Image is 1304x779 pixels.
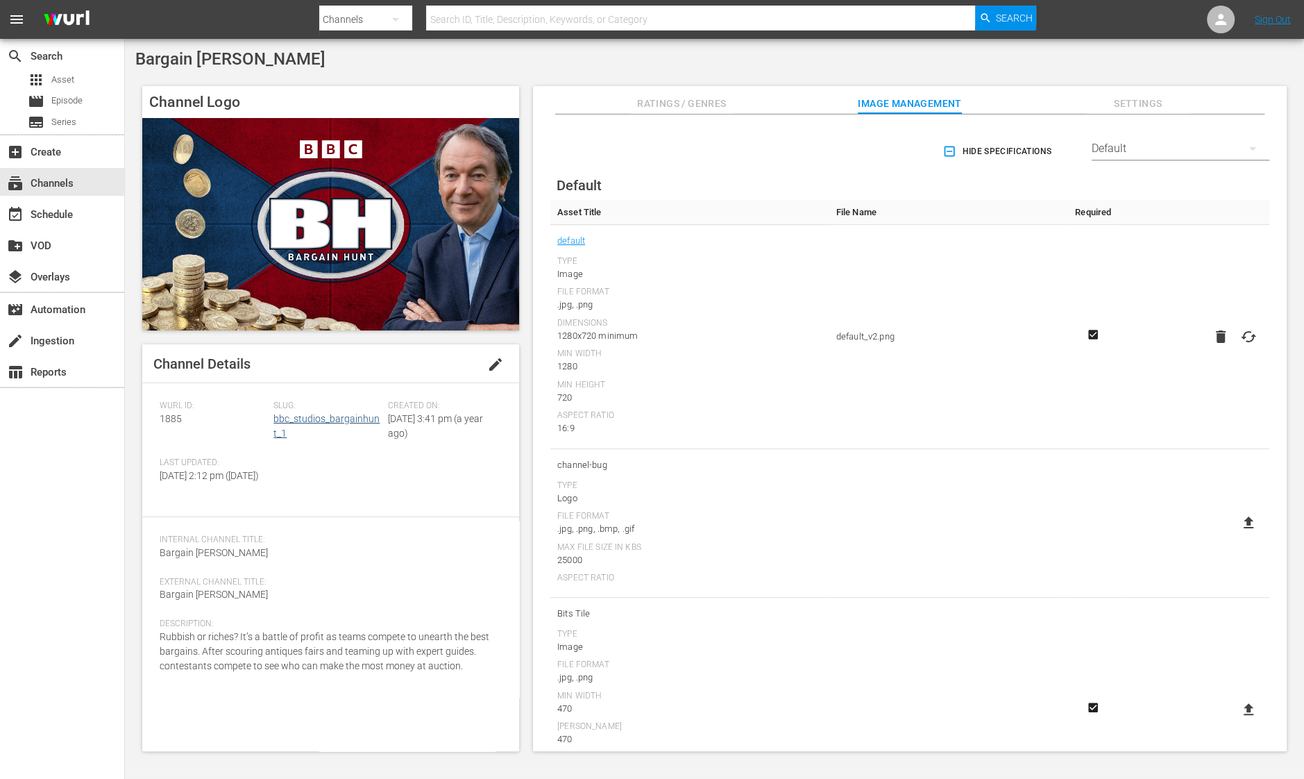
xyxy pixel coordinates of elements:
[557,542,822,553] div: Max File Size In Kbs
[557,360,822,374] div: 1280
[557,492,822,505] div: Logo
[7,237,24,254] span: VOD
[7,269,24,285] span: Overlays
[557,391,822,405] div: 720
[557,553,822,567] div: 25000
[1085,328,1101,341] svg: Required
[829,200,1064,225] th: File Name
[7,175,24,192] span: Channels
[388,413,483,439] span: [DATE] 3:41 pm (a year ago)
[160,547,268,558] span: Bargain [PERSON_NAME]
[1255,14,1291,25] a: Sign Out
[142,86,519,118] h4: Channel Logo
[557,318,822,329] div: Dimensions
[388,401,495,412] span: Created On:
[28,93,44,110] span: Episode
[1086,95,1190,112] span: Settings
[160,577,495,588] span: External Channel Title:
[557,629,822,640] div: Type
[273,413,380,439] a: bbc_studios_bargainhunt_1
[557,721,822,732] div: [PERSON_NAME]
[160,470,259,481] span: [DATE] 2:12 pm ([DATE])
[975,6,1036,31] button: Search
[557,421,822,435] div: 16:9
[557,349,822,360] div: Min Width
[28,114,44,131] span: Series
[557,480,822,492] div: Type
[557,298,822,312] div: .jpg, .png
[7,333,24,349] span: Ingestion
[557,329,822,343] div: 1280x720 minimum
[557,267,822,281] div: Image
[7,364,24,380] span: Reports
[51,73,74,87] span: Asset
[557,177,602,194] span: Default
[51,115,76,129] span: Series
[153,355,251,372] span: Channel Details
[940,132,1057,171] button: Hide Specifications
[7,301,24,318] span: Automation
[160,413,182,424] span: 1885
[557,702,822,716] div: 470
[160,401,266,412] span: Wurl ID:
[8,11,25,28] span: menu
[28,72,44,88] span: Asset
[1085,701,1101,714] svg: Required
[7,48,24,65] span: Search
[160,458,266,469] span: Last Updated:
[273,401,380,412] span: Slug:
[160,619,495,630] span: Description:
[557,671,822,685] div: .jpg, .png
[557,410,822,421] div: Aspect Ratio
[557,287,822,298] div: File Format
[557,573,822,584] div: Aspect Ratio
[557,732,822,746] div: 470
[1092,129,1269,168] div: Default
[557,232,585,250] a: default
[557,605,822,623] span: Bits Tile
[33,3,100,36] img: ans4CAIJ8jUAAAAAAAAAAAAAAAAAAAAAAAAgQb4GAAAAAAAAAAAAAAAAAAAAAAAAJMjXAAAAAAAAAAAAAAAAAAAAAAAAgAT5G...
[557,660,822,671] div: File Format
[629,95,734,112] span: Ratings / Genres
[160,535,495,546] span: Internal Channel Title:
[557,456,822,474] span: channel-bug
[135,49,325,69] span: Bargain [PERSON_NAME]
[160,631,489,671] span: Rubbish or riches? It’s a battle of profit as teams compete to unearth the best bargains. After s...
[7,144,24,160] span: Create
[487,356,504,373] span: edit
[557,256,822,267] div: Type
[829,225,1064,449] td: default_v2.png
[142,118,519,330] img: Bargain Hunt
[160,589,268,600] span: Bargain [PERSON_NAME]
[557,640,822,654] div: Image
[858,95,962,112] span: Image Management
[557,522,822,536] div: .jpg, .png, .bmp, .gif
[996,6,1033,31] span: Search
[479,348,512,381] button: edit
[945,144,1051,159] span: Hide Specifications
[51,94,83,108] span: Episode
[557,511,822,522] div: File Format
[550,200,829,225] th: Asset Title
[557,380,822,391] div: Min Height
[557,691,822,702] div: Min Width
[1064,200,1123,225] th: Required
[7,206,24,223] span: Schedule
